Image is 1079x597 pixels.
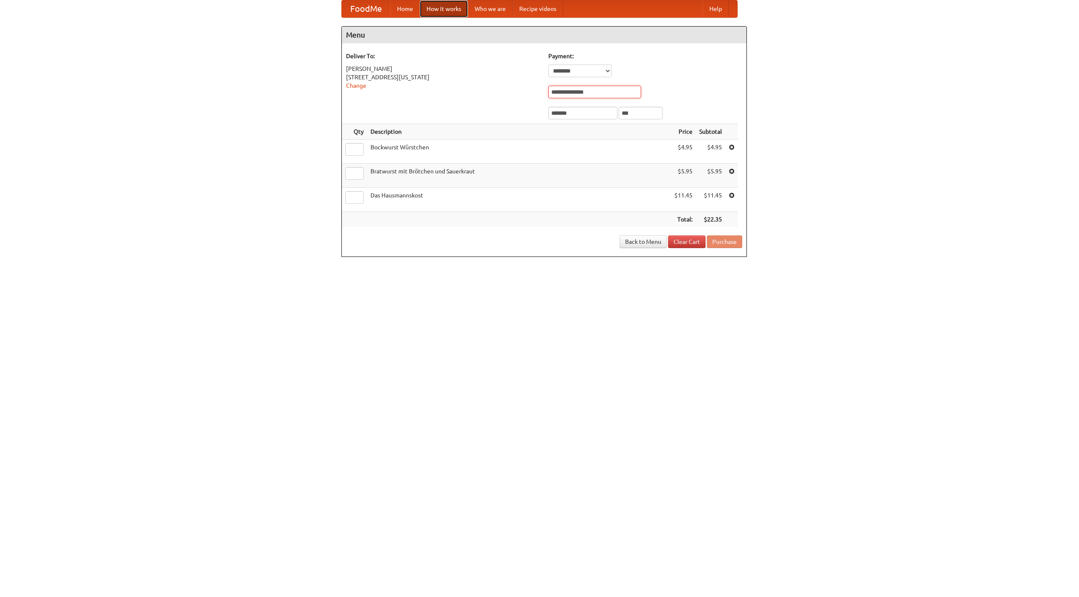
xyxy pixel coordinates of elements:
[696,164,725,188] td: $5.95
[513,0,563,17] a: Recipe videos
[342,27,746,43] h4: Menu
[346,82,366,89] a: Change
[696,124,725,140] th: Subtotal
[390,0,420,17] a: Home
[671,140,696,164] td: $4.95
[346,65,540,73] div: [PERSON_NAME]
[342,124,367,140] th: Qty
[342,0,390,17] a: FoodMe
[367,164,671,188] td: Bratwurst mit Brötchen und Sauerkraut
[671,188,696,212] td: $11.45
[468,0,513,17] a: Who we are
[696,212,725,227] th: $22.35
[671,124,696,140] th: Price
[346,73,540,81] div: [STREET_ADDRESS][US_STATE]
[671,212,696,227] th: Total:
[367,124,671,140] th: Description
[367,188,671,212] td: Das Hausmannskost
[668,235,706,248] a: Clear Cart
[703,0,729,17] a: Help
[671,164,696,188] td: $5.95
[696,188,725,212] td: $11.45
[696,140,725,164] td: $4.95
[420,0,468,17] a: How it works
[620,235,667,248] a: Back to Menu
[548,52,742,60] h5: Payment:
[346,52,540,60] h5: Deliver To:
[367,140,671,164] td: Bockwurst Würstchen
[707,235,742,248] button: Purchase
